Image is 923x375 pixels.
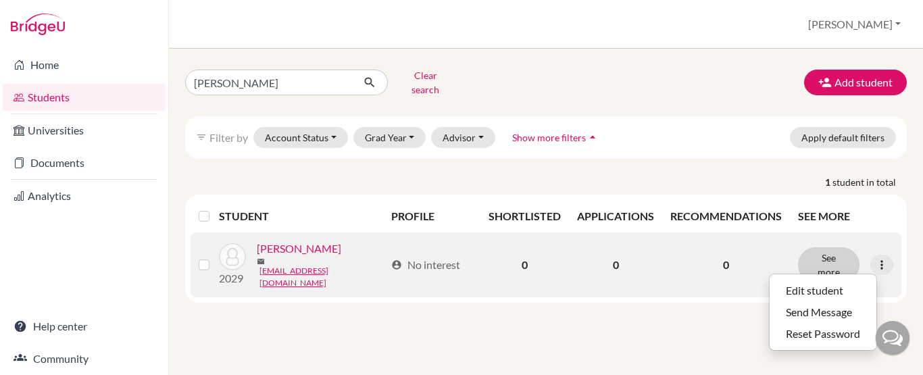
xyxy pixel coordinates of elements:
a: Universities [3,117,166,144]
th: APPLICATIONS [569,200,662,232]
img: ar-rosyid, alana [219,243,246,270]
a: Students [3,84,166,111]
th: STUDENT [219,200,384,232]
i: filter_list [196,132,207,143]
div: No interest [391,257,460,273]
span: mail [257,257,265,266]
button: Send Message [770,301,876,323]
td: 0 [569,232,662,297]
span: Filter by [209,131,248,144]
td: 0 [480,232,569,297]
img: Bridge-U [11,14,65,35]
button: Account Status [253,127,348,148]
th: RECOMMENDATIONS [662,200,790,232]
button: Add student [804,70,907,95]
button: Show more filtersarrow_drop_up [501,127,611,148]
strong: 1 [825,175,832,189]
input: Find student by name... [185,70,353,95]
a: [EMAIL_ADDRESS][DOMAIN_NAME] [259,265,386,289]
span: Show more filters [512,132,586,143]
button: [PERSON_NAME] [802,11,907,37]
span: Help [30,9,58,22]
button: Advisor [431,127,495,148]
a: Community [3,345,166,372]
a: Analytics [3,182,166,209]
i: arrow_drop_up [586,130,599,144]
p: 0 [670,257,782,273]
a: [PERSON_NAME] [257,241,341,257]
a: Documents [3,149,166,176]
th: PROFILE [383,200,480,232]
th: SHORTLISTED [480,200,569,232]
span: student in total [832,175,907,189]
button: Clear search [388,65,463,100]
button: Edit student [770,280,876,301]
th: SEE MORE [790,200,901,232]
span: account_circle [391,259,402,270]
button: Apply default filters [790,127,896,148]
button: Grad Year [353,127,426,148]
button: See more [798,247,859,282]
a: Home [3,51,166,78]
a: Help center [3,313,166,340]
button: Reset Password [770,323,876,345]
p: 2029 [219,270,246,286]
